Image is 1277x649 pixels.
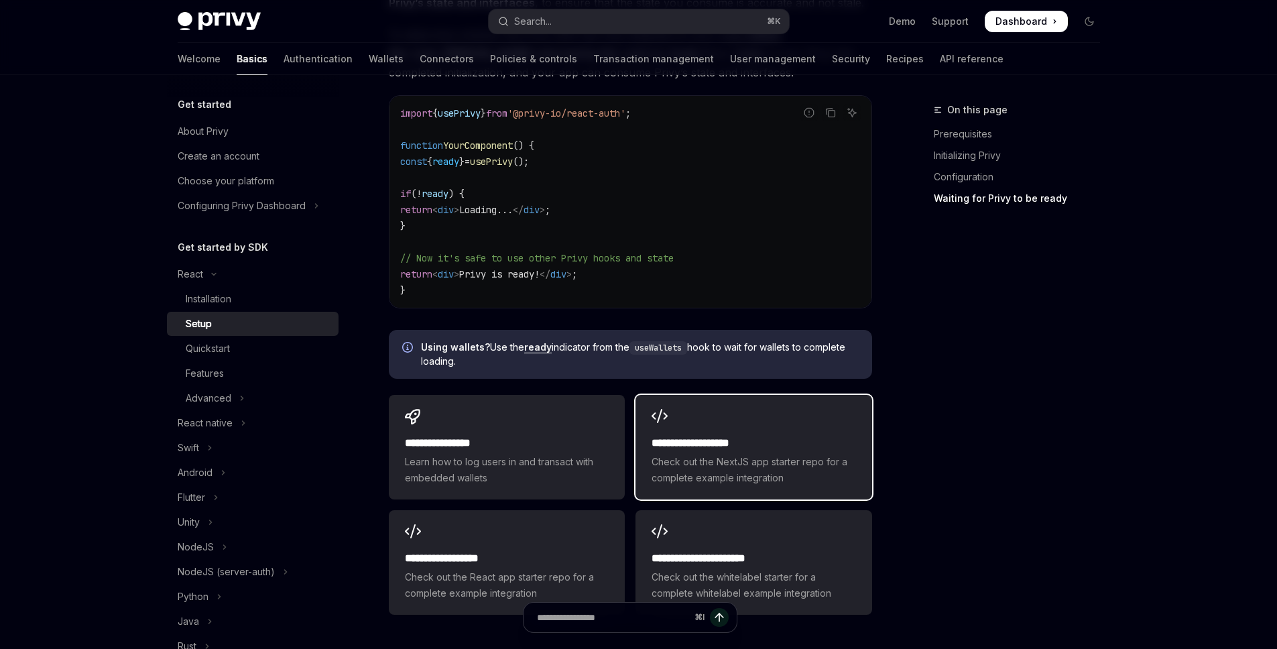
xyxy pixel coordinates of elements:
span: ready [422,188,448,200]
a: Waiting for Privy to be ready [934,188,1111,209]
button: Toggle dark mode [1079,11,1100,32]
a: Authentication [284,43,353,75]
a: Connectors [420,43,474,75]
span: const [400,156,427,168]
button: Toggle Configuring Privy Dashboard section [167,194,339,218]
a: Create an account [167,144,339,168]
a: Setup [167,312,339,336]
span: Check out the React app starter repo for a complete example integration [405,569,609,601]
a: **** **** **** ***Check out the React app starter repo for a complete example integration [389,510,625,615]
div: Choose your platform [178,173,274,189]
button: Toggle Java section [167,609,339,634]
div: Advanced [186,390,231,406]
div: React native [178,415,233,431]
span: Check out the whitelabel starter for a complete whitelabel example integration [652,569,855,601]
span: function [400,139,443,152]
a: API reference [940,43,1004,75]
a: **** **** **** *Learn how to log users in and transact with embedded wallets [389,395,625,499]
div: Java [178,613,199,630]
div: Flutter [178,489,205,506]
button: Toggle NodeJS (server-auth) section [167,560,339,584]
button: Toggle Advanced section [167,386,339,410]
span: ( [411,188,416,200]
span: return [400,204,432,216]
span: div [550,268,566,280]
a: Prerequisites [934,123,1111,145]
span: div [438,204,454,216]
span: usePrivy [438,107,481,119]
span: ready [432,156,459,168]
button: Report incorrect code [800,104,818,121]
span: { [432,107,438,119]
span: < [432,204,438,216]
a: Welcome [178,43,221,75]
span: </ [540,268,550,280]
input: Ask a question... [537,603,689,632]
span: YourComponent [443,139,513,152]
span: = [465,156,470,168]
span: // Now it's safe to use other Privy hooks and state [400,252,674,264]
button: Toggle React section [167,262,339,286]
span: (); [513,156,529,168]
span: } [400,284,406,296]
span: Learn how to log users in and transact with embedded wallets [405,454,609,486]
div: NodeJS [178,539,214,555]
a: Configuration [934,166,1111,188]
span: '@privy-io/react-auth' [507,107,625,119]
a: Choose your platform [167,169,339,193]
span: Dashboard [995,15,1047,28]
a: Dashboard [985,11,1068,32]
span: > [454,268,459,280]
span: if [400,188,411,200]
div: Python [178,589,208,605]
div: Swift [178,440,199,456]
div: Features [186,365,224,381]
a: ready [524,341,552,353]
button: Toggle Python section [167,585,339,609]
h5: Get started [178,97,231,113]
span: import [400,107,432,119]
div: Unity [178,514,200,530]
img: dark logo [178,12,261,31]
div: Create an account [178,148,259,164]
a: **** **** **** ****Check out the NextJS app starter repo for a complete example integration [635,395,871,499]
h5: Get started by SDK [178,239,268,255]
a: **** **** **** **** ***Check out the whitelabel starter for a complete whitelabel example integra... [635,510,871,615]
a: Basics [237,43,267,75]
span: On this page [947,102,1008,118]
svg: Info [402,342,416,355]
span: } [400,220,406,232]
a: Support [932,15,969,28]
span: > [454,204,459,216]
button: Toggle Unity section [167,510,339,534]
span: > [540,204,545,216]
div: Setup [186,316,212,332]
code: useWallets [629,341,687,355]
a: Installation [167,287,339,311]
a: Initializing Privy [934,145,1111,166]
span: () { [513,139,534,152]
button: Toggle Flutter section [167,485,339,510]
div: Quickstart [186,341,230,357]
span: ; [625,107,631,119]
button: Ask AI [843,104,861,121]
button: Open search [489,9,789,34]
span: usePrivy [470,156,513,168]
span: ⌘ K [767,16,781,27]
a: Security [832,43,870,75]
div: React [178,266,203,282]
a: Policies & controls [490,43,577,75]
div: About Privy [178,123,229,139]
span: from [486,107,507,119]
div: Search... [514,13,552,29]
span: } [481,107,486,119]
span: ; [572,268,577,280]
button: Send message [710,608,729,627]
span: Check out the NextJS app starter repo for a complete example integration [652,454,855,486]
a: Transaction management [593,43,714,75]
span: div [438,268,454,280]
a: Wallets [369,43,404,75]
span: Loading... [459,204,513,216]
span: Privy is ready! [459,268,540,280]
div: NodeJS (server-auth) [178,564,275,580]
